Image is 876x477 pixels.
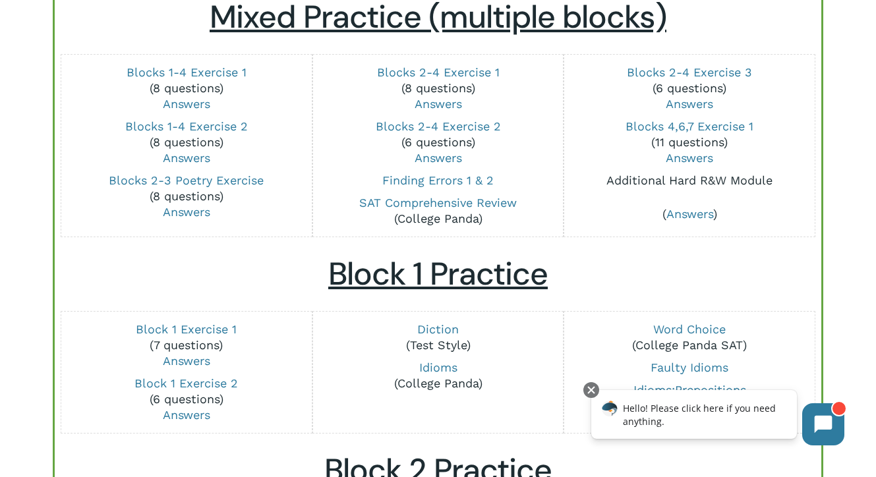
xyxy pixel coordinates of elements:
a: Answers [163,354,210,368]
a: Answers [666,207,713,221]
p: (6 questions) [572,65,807,112]
a: Blocks 2-4 Exercise 3 [627,65,752,79]
a: Blocks 2-4 Exercise 1 [377,65,500,79]
p: (Test Style) [320,322,556,353]
a: Additional Hard R&W Module [606,173,773,187]
p: (8 questions) [69,119,304,166]
a: Block 1 Exercise 2 [134,376,238,390]
a: Blocks 1-4 Exercise 1 [127,65,247,79]
p: (Test Style) [572,382,807,414]
a: Blocks 2-4 Exercise 2 [376,119,501,133]
a: Answers [163,97,210,111]
iframe: Chatbot [577,379,858,459]
a: Blocks 2-3 Poetry Exercise [109,173,264,187]
p: (College Panda) [320,195,556,227]
p: (College Panda) [320,360,556,391]
a: Blocks 4,6,7 Exercise 1 [626,119,753,133]
p: (11 questions) [572,119,807,166]
a: Block 1 Exercise 1 [136,322,237,336]
a: SAT Comprehensive Review [359,196,517,210]
p: (8 questions) [69,173,304,220]
p: ( ) [572,206,807,222]
a: Answers [163,408,210,422]
a: Answers [666,151,713,165]
u: Block 1 Practice [328,253,548,295]
p: (7 questions) [69,322,304,369]
a: Diction [417,322,459,336]
a: Answers [666,97,713,111]
a: Answers [415,151,462,165]
a: Idioms [419,360,457,374]
p: (8 questions) [320,65,556,112]
a: Finding Errors 1 & 2 [382,173,494,187]
a: Answers [163,151,210,165]
a: Answers [163,205,210,219]
a: Blocks 1-4 Exercise 2 [125,119,248,133]
a: Faulty Idioms [651,360,728,374]
p: (6 questions) [320,119,556,166]
a: Answers [415,97,462,111]
p: (College Panda SAT) [572,322,807,353]
p: (6 questions) [69,376,304,423]
p: (8 questions) [69,65,304,112]
a: Word Choice [653,322,726,336]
